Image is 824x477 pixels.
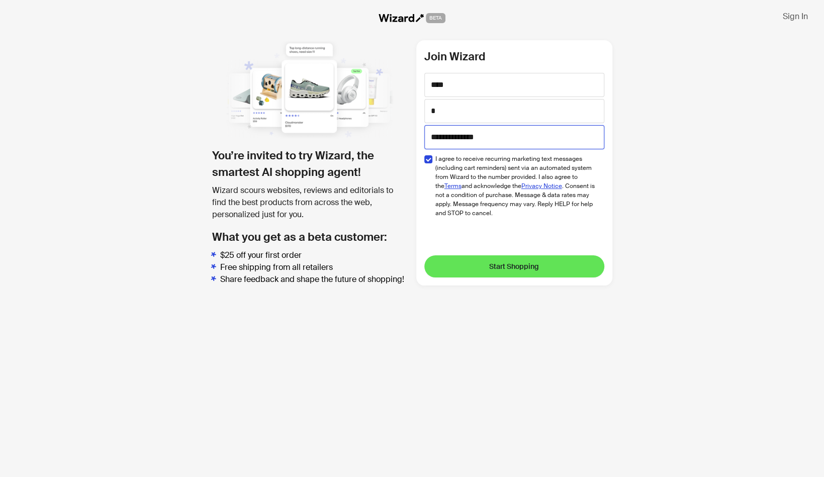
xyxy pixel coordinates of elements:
button: Start Shopping [424,255,604,277]
li: $25 off your first order [220,249,408,261]
span: Start Shopping [489,262,539,271]
div: Wizard scours websites, reviews and editorials to find the best products from across the web, per... [212,184,408,221]
button: Sign In [775,8,816,24]
h2: Join Wizard [424,48,604,65]
h2: What you get as a beta customer: [212,229,408,245]
span: I agree to receive recurring marketing text messages (including cart reminders) sent via an autom... [435,154,597,218]
span: BETA [426,13,445,23]
h1: You’re invited to try Wizard, the smartest AI shopping agent! [212,147,408,180]
a: Privacy Notice [521,182,562,190]
li: Share feedback and shape the future of shopping! [220,273,408,285]
li: Free shipping from all retailers [220,261,408,273]
a: Terms [444,182,462,190]
span: Sign In [783,11,808,22]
